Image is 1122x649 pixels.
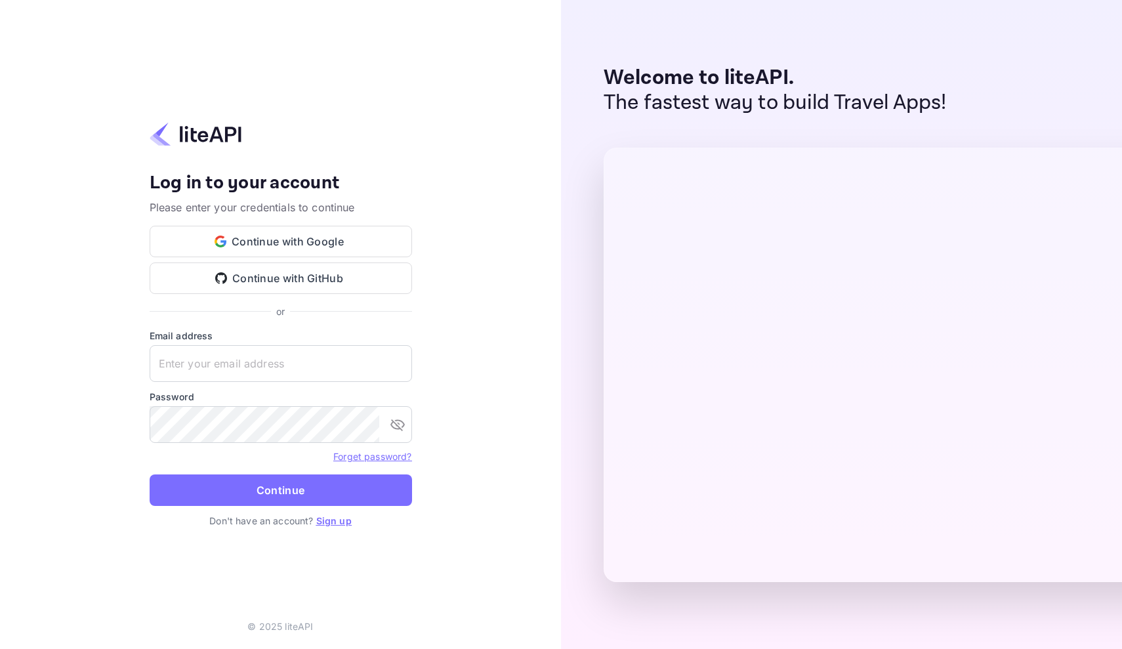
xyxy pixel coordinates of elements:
[247,619,313,633] p: © 2025 liteAPI
[384,411,411,438] button: toggle password visibility
[276,304,285,318] p: or
[604,91,947,115] p: The fastest way to build Travel Apps!
[604,66,947,91] p: Welcome to liteAPI.
[150,345,412,382] input: Enter your email address
[150,514,412,528] p: Don't have an account?
[333,450,411,463] a: Forget password?
[150,199,412,215] p: Please enter your credentials to continue
[150,121,241,147] img: liteapi
[150,262,412,294] button: Continue with GitHub
[150,329,412,343] label: Email address
[333,451,411,462] a: Forget password?
[316,515,352,526] a: Sign up
[150,474,412,506] button: Continue
[150,390,412,404] label: Password
[150,226,412,257] button: Continue with Google
[150,172,412,195] h4: Log in to your account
